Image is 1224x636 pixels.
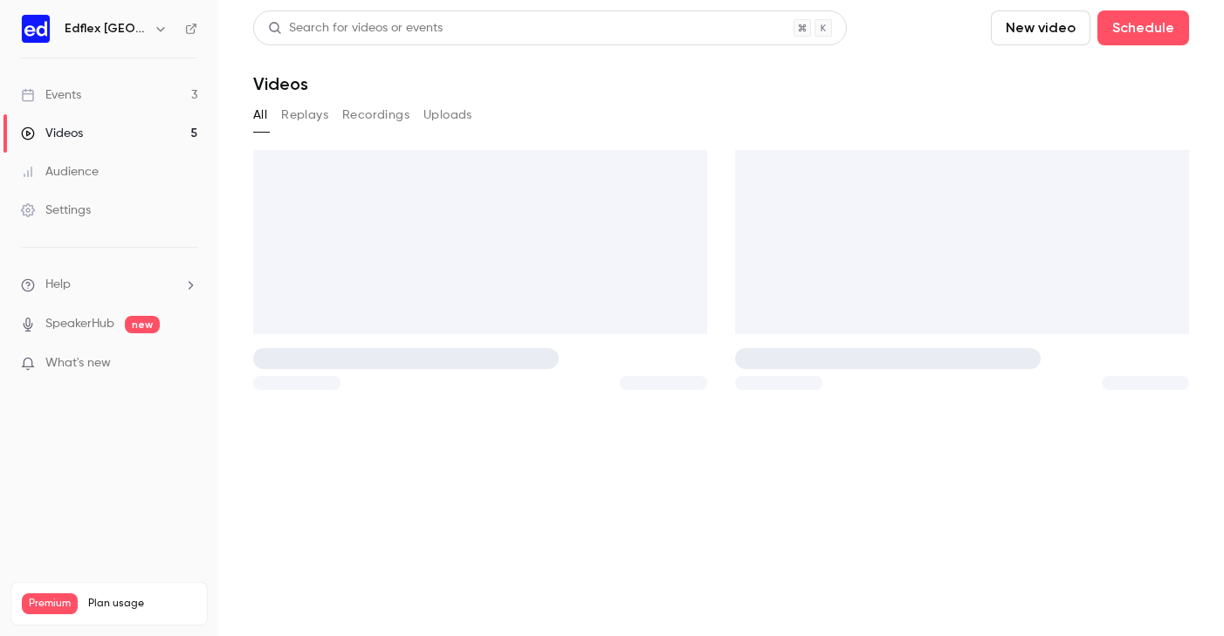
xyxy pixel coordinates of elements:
[21,202,91,219] div: Settings
[253,73,308,94] h1: Videos
[21,125,83,142] div: Videos
[991,10,1090,45] button: New video
[45,315,114,333] a: SpeakerHub
[45,354,111,373] span: What's new
[21,276,197,294] li: help-dropdown-opener
[65,20,147,38] h6: Edflex [GEOGRAPHIC_DATA]
[21,163,99,181] div: Audience
[253,101,267,129] button: All
[22,593,78,614] span: Premium
[253,10,1189,626] section: Videos
[342,101,409,129] button: Recordings
[21,86,81,104] div: Events
[88,597,196,611] span: Plan usage
[22,15,50,43] img: Edflex Italy
[281,101,328,129] button: Replays
[268,19,443,38] div: Search for videos or events
[125,316,160,333] span: new
[45,276,71,294] span: Help
[1097,10,1189,45] button: Schedule
[423,101,472,129] button: Uploads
